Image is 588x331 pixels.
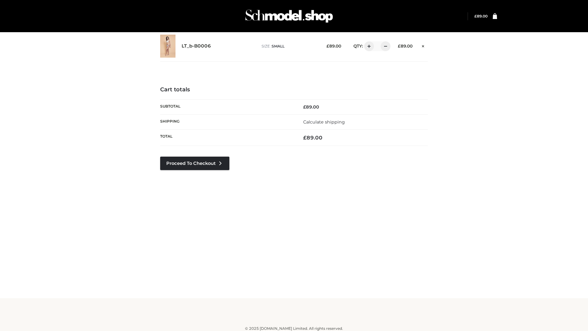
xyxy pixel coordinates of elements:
p: size : [262,44,317,49]
span: £ [303,135,307,141]
span: £ [303,104,306,110]
th: Shipping [160,114,294,129]
span: £ [398,44,401,48]
div: QTY: [347,41,388,51]
a: Calculate shipping [303,119,345,125]
bdi: 89.00 [326,44,341,48]
a: Remove this item [419,41,428,49]
a: £89.00 [474,14,488,18]
bdi: 89.00 [303,135,322,141]
a: Proceed to Checkout [160,157,229,170]
bdi: 89.00 [398,44,413,48]
h4: Cart totals [160,86,428,93]
bdi: 89.00 [474,14,488,18]
bdi: 89.00 [303,104,319,110]
img: Schmodel Admin 964 [243,4,335,28]
span: £ [326,44,329,48]
th: Total [160,130,294,146]
span: £ [474,14,477,18]
a: LT_b-B0006 [182,43,211,49]
th: Subtotal [160,99,294,114]
span: SMALL [272,44,285,48]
